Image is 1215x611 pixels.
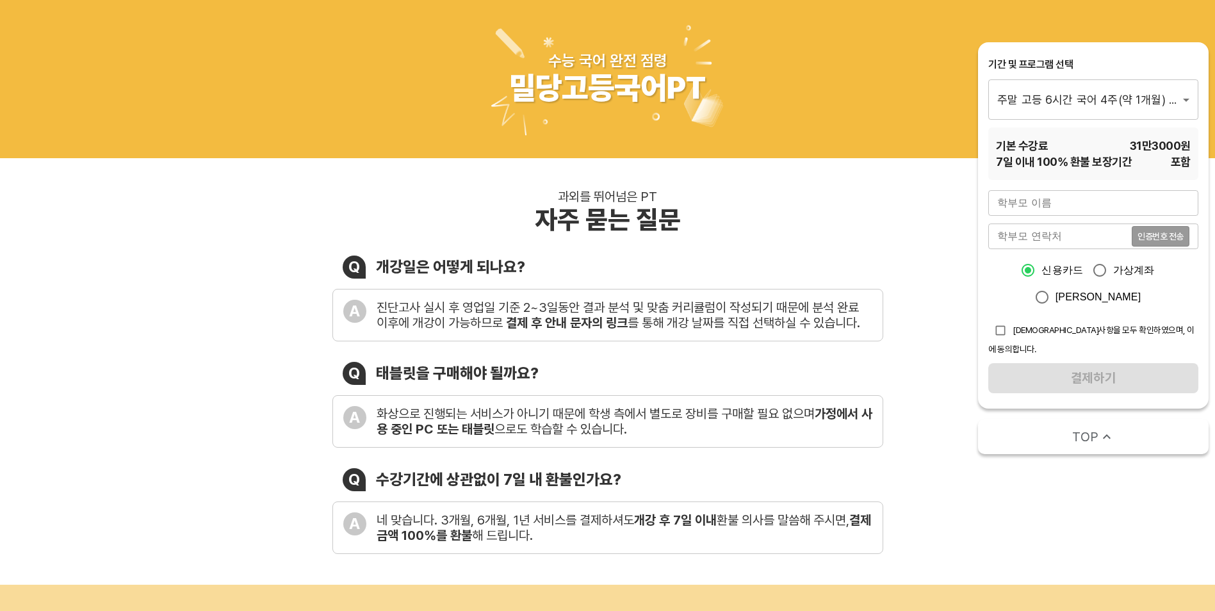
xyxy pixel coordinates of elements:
[377,512,871,543] b: 결제금액 100%를 환불
[1113,263,1155,278] span: 가상계좌
[343,406,366,429] div: A
[343,468,366,491] div: Q
[1041,263,1083,278] span: 신용카드
[343,300,366,323] div: A
[509,70,706,107] div: 밀당고등국어PT
[1056,289,1141,305] span: [PERSON_NAME]
[1171,154,1191,170] span: 포함
[978,419,1209,454] button: TOP
[988,58,1198,72] div: 기간 및 프로그램 선택
[506,315,628,330] b: 결제 후 안내 문자의 링크
[548,51,667,70] div: 수능 국어 완전 점령
[535,204,681,235] div: 자주 묻는 질문
[1072,428,1098,446] span: TOP
[988,79,1198,119] div: 주말 고등 6시간 국어 4주(약 1개월) 특별PT
[996,138,1048,154] span: 기본 수강료
[376,470,621,489] div: 수강기간에 상관없이 7일 내 환불인가요?
[343,256,366,279] div: Q
[988,325,1195,354] span: [DEMOGRAPHIC_DATA]사항을 모두 확인하였으며, 이에 동의합니다.
[376,364,539,382] div: 태블릿을 구매해야 될까요?
[377,300,872,330] div: 진단고사 실시 후 영업일 기준 2~3일동안 결과 분석 및 맞춤 커리큘럼이 작성되기 때문에 분석 완료 이후에 개강이 가능하므로 를 통해 개강 날짜를 직접 선택하실 수 있습니다.
[1130,138,1191,154] span: 31만3000 원
[634,512,717,528] b: 개강 후 7일 이내
[996,154,1132,170] span: 7 일 이내 100% 환불 보장기간
[558,189,657,204] div: 과외를 뛰어넘은 PT
[377,406,872,437] div: 화상으로 진행되는 서비스가 아니기 때문에 학생 측에서 별도로 장비를 구매할 필요 없으며 으로도 학습할 수 있습니다.
[988,190,1198,216] input: 학부모 이름을 입력해주세요
[377,406,872,437] b: 가정에서 사용 중인 PC 또는 태블릿
[343,362,366,385] div: Q
[376,257,525,276] div: 개강일은 어떻게 되나요?
[343,512,366,535] div: A
[377,512,872,543] div: 네 맞습니다. 3개월, 6개월, 1년 서비스를 결제하셔도 환불 의사를 말씀해 주시면, 해 드립니다.
[988,224,1132,249] input: 학부모 연락처를 입력해주세요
